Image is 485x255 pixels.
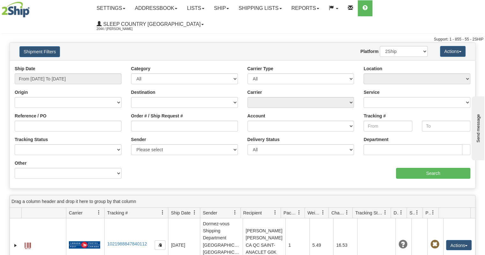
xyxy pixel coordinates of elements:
[131,65,151,72] label: Category
[428,207,438,218] a: Pickup Status filter column settings
[5,5,59,10] div: Send message
[440,46,466,57] button: Actions
[234,0,286,16] a: Shipping lists
[171,210,190,216] span: Ship Date
[203,210,217,216] span: Sender
[364,136,388,143] label: Department
[446,240,472,250] button: Actions
[380,207,391,218] a: Tracking Status filter column settings
[69,241,100,249] img: 20 - Canada Post
[470,95,484,160] iframe: chat widget
[398,240,407,249] span: Unknown
[131,136,146,143] label: Sender
[270,207,281,218] a: Recipient filter column settings
[107,210,128,216] span: Tracking #
[189,207,200,218] a: Ship Date filter column settings
[97,26,144,32] span: 2044 / [PERSON_NAME]
[130,0,182,16] a: Addressbook
[12,242,19,249] a: Expand
[15,136,48,143] label: Tracking Status
[247,65,273,72] label: Carrier Type
[10,195,475,208] div: grid grouping header
[294,207,305,218] a: Packages filter column settings
[243,210,262,216] span: Recipient
[19,46,60,57] button: Shipment Filters
[2,37,483,42] div: Support: 1 - 855 - 55 - 2SHIP
[107,241,147,246] a: 1021988847840112
[360,48,378,55] label: Platform
[182,0,209,16] a: Lists
[69,210,83,216] span: Carrier
[364,65,382,72] label: Location
[230,207,240,218] a: Sender filter column settings
[331,210,345,216] span: Charge
[247,136,280,143] label: Delivery Status
[15,65,35,72] label: Ship Date
[2,2,30,18] img: logo2044.jpg
[25,240,31,250] a: Label
[364,89,379,95] label: Service
[15,113,47,119] label: Reference / PO
[422,121,470,131] input: To
[364,121,412,131] input: From
[287,0,324,16] a: Reports
[15,160,26,166] label: Other
[131,89,155,95] label: Destination
[209,0,234,16] a: Ship
[342,207,352,218] a: Charge filter column settings
[396,168,470,179] input: Search
[92,0,130,16] a: Settings
[131,113,183,119] label: Order # / Ship Request #
[430,240,439,249] span: Pickup Not Assigned
[396,207,407,218] a: Delivery Status filter column settings
[393,210,399,216] span: Delivery Status
[283,210,297,216] span: Packages
[93,207,104,218] a: Carrier filter column settings
[92,16,209,32] a: Sleep Country [GEOGRAPHIC_DATA] 2044 / [PERSON_NAME]
[15,89,28,95] label: Origin
[155,240,165,250] button: Copy to clipboard
[247,89,262,95] label: Carrier
[409,210,415,216] span: Shipment Issues
[157,207,168,218] a: Tracking # filter column settings
[247,113,265,119] label: Account
[102,21,201,27] span: Sleep Country [GEOGRAPHIC_DATA]
[318,207,328,218] a: Weight filter column settings
[307,210,321,216] span: Weight
[364,113,386,119] label: Tracking #
[355,210,383,216] span: Tracking Status
[412,207,423,218] a: Shipment Issues filter column settings
[425,210,431,216] span: Pickup Status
